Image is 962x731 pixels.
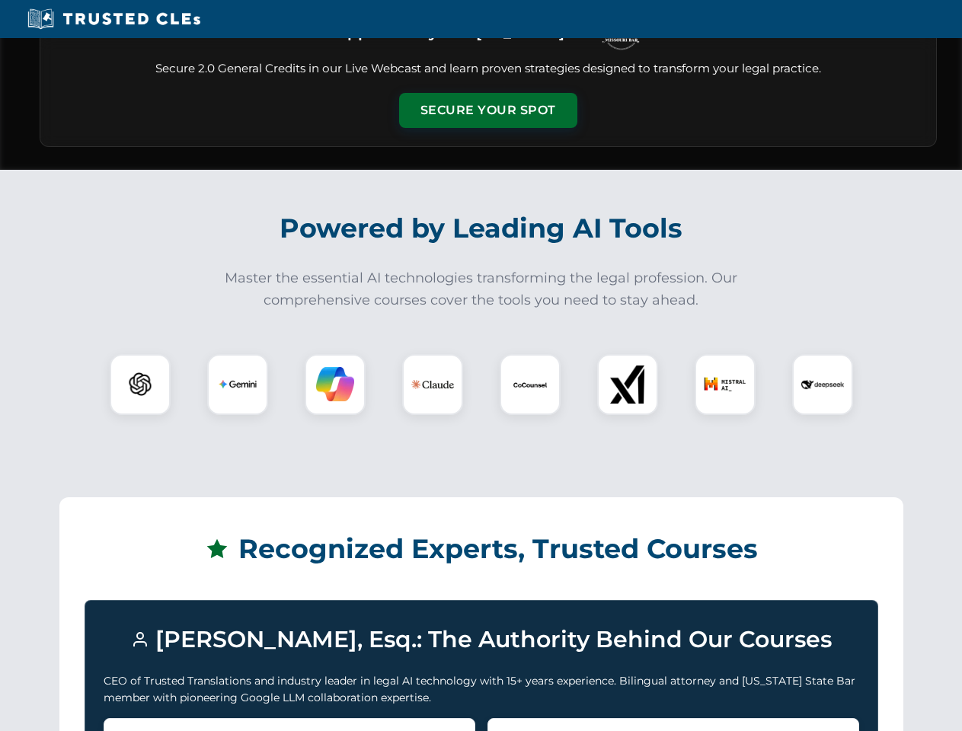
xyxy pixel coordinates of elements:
[59,60,918,78] p: Secure 2.0 General Credits in our Live Webcast and learn proven strategies designed to transform ...
[305,354,366,415] div: Copilot
[399,93,577,128] button: Secure Your Spot
[500,354,561,415] div: CoCounsel
[23,8,205,30] img: Trusted CLEs
[792,354,853,415] div: DeepSeek
[597,354,658,415] div: xAI
[118,362,162,407] img: ChatGPT Logo
[104,672,859,707] p: CEO of Trusted Translations and industry leader in legal AI technology with 15+ years experience....
[104,619,859,660] h3: [PERSON_NAME], Esq.: The Authority Behind Our Courses
[110,354,171,415] div: ChatGPT
[704,363,746,406] img: Mistral AI Logo
[609,365,647,404] img: xAI Logo
[511,365,549,404] img: CoCounsel Logo
[219,365,257,404] img: Gemini Logo
[316,365,354,404] img: Copilot Logo
[695,354,756,415] div: Mistral AI
[207,354,268,415] div: Gemini
[59,202,903,255] h2: Powered by Leading AI Tools
[85,522,878,576] h2: Recognized Experts, Trusted Courses
[215,267,748,311] p: Master the essential AI technologies transforming the legal profession. Our comprehensive courses...
[411,363,454,406] img: Claude Logo
[801,363,844,406] img: DeepSeek Logo
[402,354,463,415] div: Claude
